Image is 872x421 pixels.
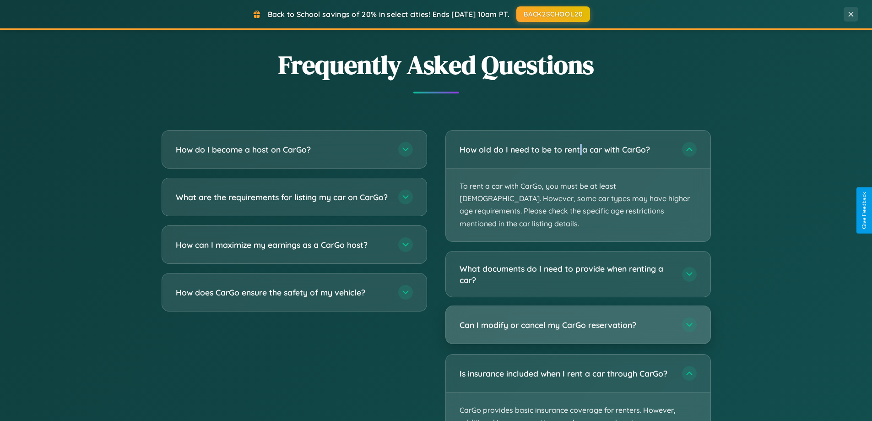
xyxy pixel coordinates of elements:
[268,10,509,19] span: Back to School savings of 20% in select cities! Ends [DATE] 10am PT.
[460,263,673,285] h3: What documents do I need to provide when renting a car?
[861,192,867,229] div: Give Feedback
[446,169,710,241] p: To rent a car with CarGo, you must be at least [DEMOGRAPHIC_DATA]. However, some car types may ha...
[176,287,389,298] h3: How does CarGo ensure the safety of my vehicle?
[176,144,389,155] h3: How do I become a host on CarGo?
[516,6,590,22] button: BACK2SCHOOL20
[162,47,711,82] h2: Frequently Asked Questions
[460,319,673,331] h3: Can I modify or cancel my CarGo reservation?
[460,144,673,155] h3: How old do I need to be to rent a car with CarGo?
[176,239,389,251] h3: How can I maximize my earnings as a CarGo host?
[176,191,389,203] h3: What are the requirements for listing my car on CarGo?
[460,368,673,379] h3: Is insurance included when I rent a car through CarGo?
